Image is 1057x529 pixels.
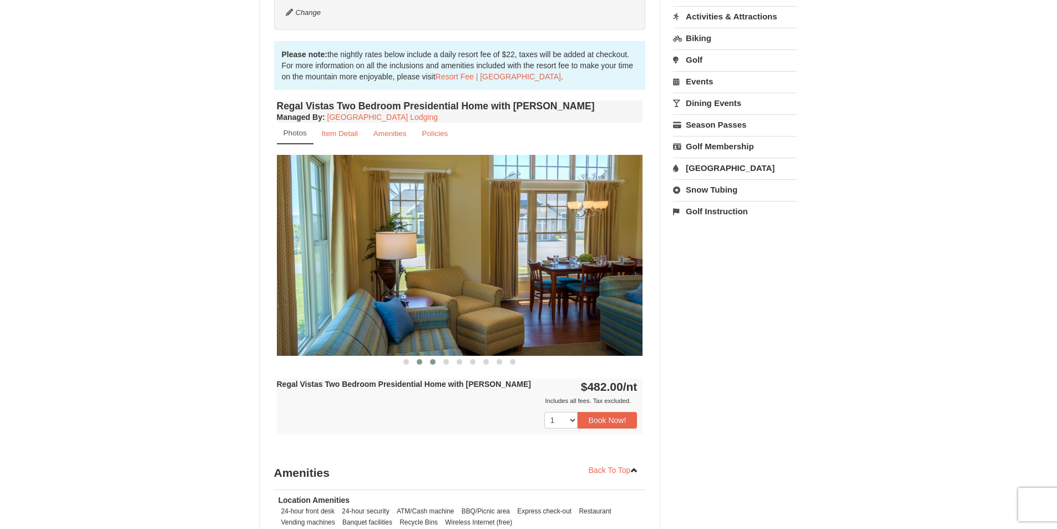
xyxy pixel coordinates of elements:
li: Recycle Bins [397,517,441,528]
strong: $482.00 [581,380,638,393]
a: Season Passes [673,114,797,135]
a: Snow Tubing [673,179,797,200]
img: 18876286-48-7d589513.jpg [277,155,643,355]
a: Back To Top [581,462,646,478]
small: Photos [284,129,307,137]
small: Amenities [373,129,407,138]
div: the nightly rates below include a daily resort fee of $22, taxes will be added at checkout. For m... [274,41,646,90]
li: 24-hour front desk [279,506,338,517]
span: Managed By [277,113,322,122]
a: [GEOGRAPHIC_DATA] [673,158,797,178]
h4: Regal Vistas Two Bedroom Presidential Home with [PERSON_NAME] [277,100,643,112]
a: Photos [277,123,313,144]
a: Biking [673,28,797,48]
a: Golf [673,49,797,70]
div: Includes all fees. Tax excluded. [277,395,638,406]
a: Policies [414,123,455,144]
a: Item Detail [315,123,365,144]
li: Vending machines [279,517,338,528]
h3: Amenities [274,462,646,484]
small: Policies [422,129,448,138]
span: /nt [623,380,638,393]
li: BBQ/Picnic area [459,506,513,517]
strong: Location Amenities [279,496,350,505]
a: Amenities [366,123,414,144]
a: [GEOGRAPHIC_DATA] Lodging [327,113,438,122]
a: Resort Fee | [GEOGRAPHIC_DATA] [436,72,561,81]
li: ATM/Cash machine [394,506,457,517]
strong: Regal Vistas Two Bedroom Presidential Home with [PERSON_NAME] [277,380,531,389]
a: Activities & Attractions [673,6,797,27]
li: Banquet facilities [340,517,395,528]
li: Restaurant [576,506,614,517]
button: Change [285,7,322,19]
li: 24-hour security [339,506,392,517]
a: Golf Instruction [673,201,797,221]
small: Item Detail [322,129,358,138]
a: Events [673,71,797,92]
a: Golf Membership [673,136,797,157]
li: Wireless Internet (free) [442,517,515,528]
strong: Please note: [282,50,327,59]
strong: : [277,113,325,122]
li: Express check-out [514,506,574,517]
button: Book Now! [578,412,638,429]
a: Dining Events [673,93,797,113]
